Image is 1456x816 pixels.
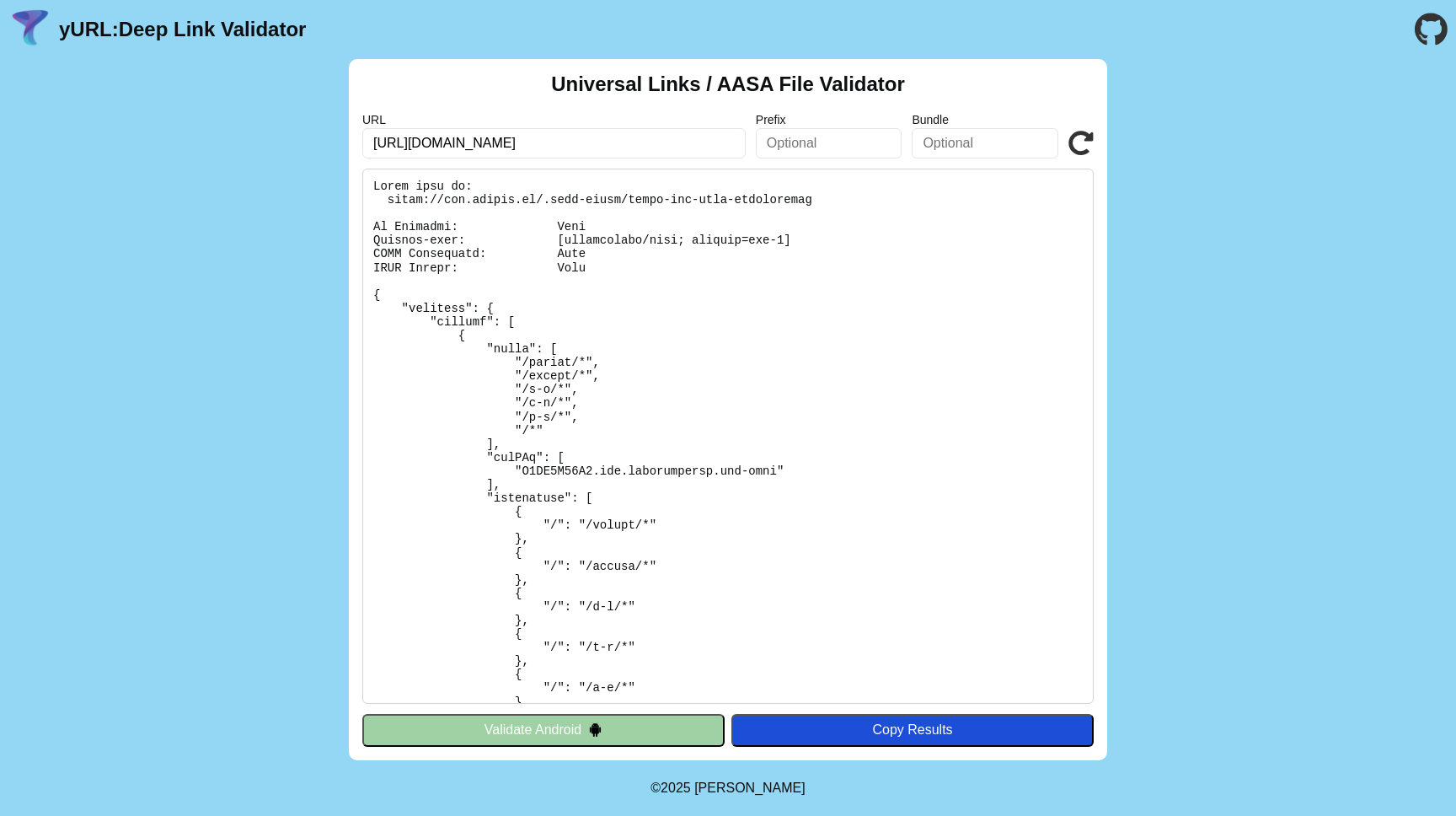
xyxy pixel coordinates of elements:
div: Copy Results [740,722,1085,738]
label: URL [362,113,746,126]
input: Optional [756,128,902,158]
a: Michael Ibragimchayev's Personal Site [694,781,806,795]
span: 2025 [661,781,691,795]
pre: Lorem ipsu do: sitam://con.adipis.el/.sedd-eiusm/tempo-inc-utla-etdoloremag Al Enimadmi: Veni Qui... [362,169,1094,704]
label: Prefix [756,113,902,126]
footer: © [650,760,805,816]
img: droidIcon.svg [588,722,602,737]
a: yURL:Deep Link Validator [59,18,306,41]
button: Copy Results [731,714,1094,746]
button: Validate Android [362,714,725,746]
input: Required [362,128,746,158]
img: yURL Logo [8,8,52,51]
label: Bundle [912,113,1058,126]
input: Optional [912,128,1058,158]
h2: Universal Links / AASA File Validator [551,72,905,96]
